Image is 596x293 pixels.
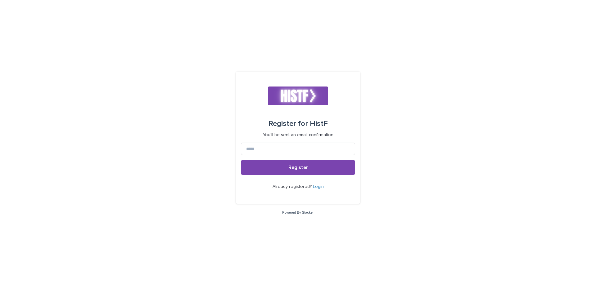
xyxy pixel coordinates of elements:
[269,115,328,132] div: HistF
[268,87,328,105] img: k2lX6XtKT2uGl0LI8IDL
[263,132,333,138] p: You'll be sent an email confirmation
[282,211,314,214] a: Powered By Stacker
[313,184,324,189] a: Login
[273,184,313,189] span: Already registered?
[288,165,308,170] span: Register
[241,160,355,175] button: Register
[269,120,308,127] span: Register for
